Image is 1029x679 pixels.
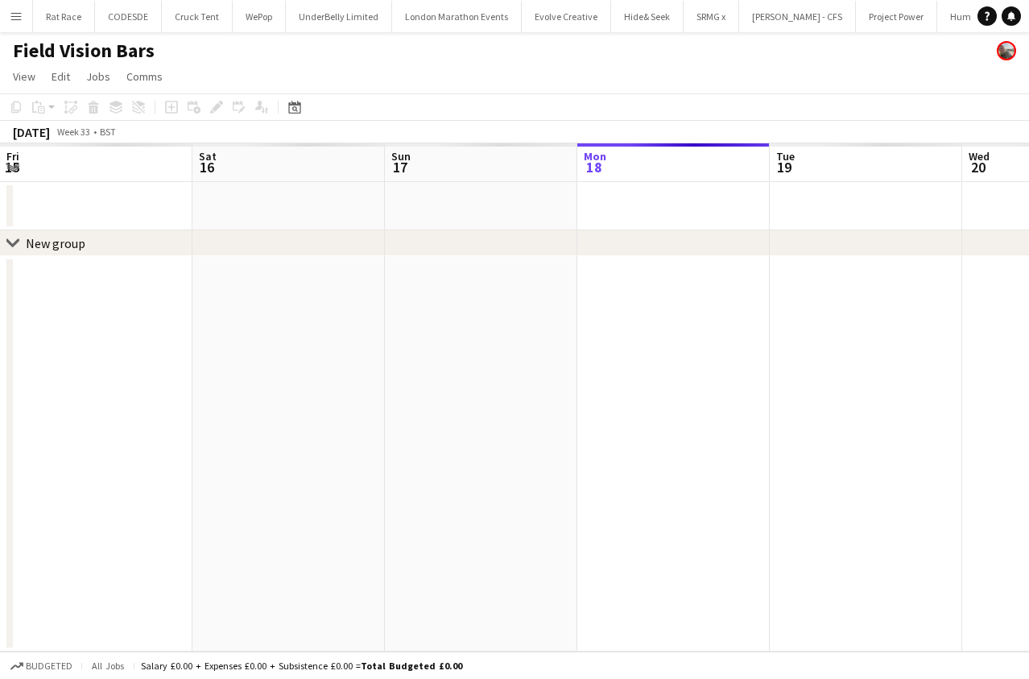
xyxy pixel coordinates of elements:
[937,1,1018,32] button: Human Race
[4,158,19,176] span: 15
[286,1,392,32] button: UnderBelly Limited
[86,69,110,84] span: Jobs
[997,41,1016,60] app-user-avatar: Jordan Curtis
[233,1,286,32] button: WePop
[389,158,411,176] span: 17
[581,158,606,176] span: 18
[162,1,233,32] button: Cruck Tent
[391,149,411,164] span: Sun
[33,1,95,32] button: Rat Race
[6,149,19,164] span: Fri
[6,66,42,87] a: View
[584,149,606,164] span: Mon
[776,149,795,164] span: Tue
[392,1,522,32] button: London Marathon Events
[13,69,35,84] span: View
[89,660,127,672] span: All jobs
[969,149,990,164] span: Wed
[52,69,70,84] span: Edit
[361,660,462,672] span: Total Budgeted £0.00
[8,657,75,675] button: Budgeted
[611,1,684,32] button: Hide& Seek
[53,126,93,138] span: Week 33
[26,660,72,672] span: Budgeted
[522,1,611,32] button: Evolve Creative
[684,1,739,32] button: SRMG x
[13,39,155,63] h1: Field Vision Bars
[141,660,462,672] div: Salary £0.00 + Expenses £0.00 + Subsistence £0.00 =
[774,158,795,176] span: 19
[95,1,162,32] button: CODESDE
[126,69,163,84] span: Comms
[100,126,116,138] div: BST
[856,1,937,32] button: Project Power
[80,66,117,87] a: Jobs
[199,149,217,164] span: Sat
[45,66,76,87] a: Edit
[739,1,856,32] button: [PERSON_NAME] - CFS
[13,124,50,140] div: [DATE]
[26,235,85,251] div: New group
[966,158,990,176] span: 20
[120,66,169,87] a: Comms
[196,158,217,176] span: 16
